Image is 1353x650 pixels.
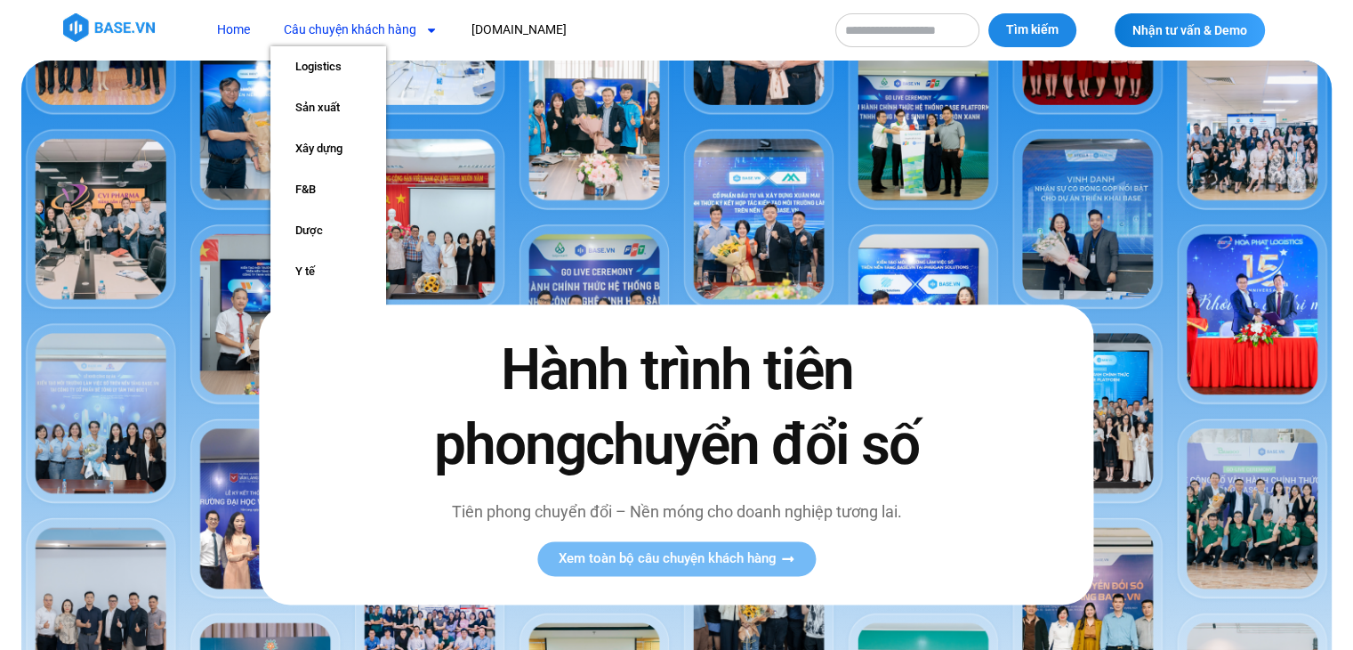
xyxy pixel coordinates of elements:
p: Tiên phong chuyển đổi – Nền móng cho doanh nghiệp tương lai. [396,500,956,524]
a: Giáo dục [270,292,386,333]
ul: Câu chuyện khách hàng [270,46,386,333]
a: F&B [270,169,386,210]
span: chuyển đổi số [585,411,919,478]
span: Nhận tư vấn & Demo [1132,24,1247,37]
h2: Hành trình tiên phong [396,334,956,482]
nav: Menu [204,13,817,46]
span: Xem toàn bộ câu chuyện khách hàng [559,552,777,565]
a: [DOMAIN_NAME] [458,13,580,46]
a: Sản xuất [270,87,386,128]
a: Dược [270,210,386,251]
span: Tìm kiếm [1006,21,1059,39]
a: Home [204,13,263,46]
a: Y tế [270,251,386,292]
a: Logistics [270,46,386,87]
a: Xem toàn bộ câu chuyện khách hàng [537,541,816,576]
button: Tìm kiếm [988,13,1076,47]
a: Câu chuyện khách hàng [270,13,451,46]
a: Xây dựng [270,128,386,169]
a: Nhận tư vấn & Demo [1115,13,1265,47]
